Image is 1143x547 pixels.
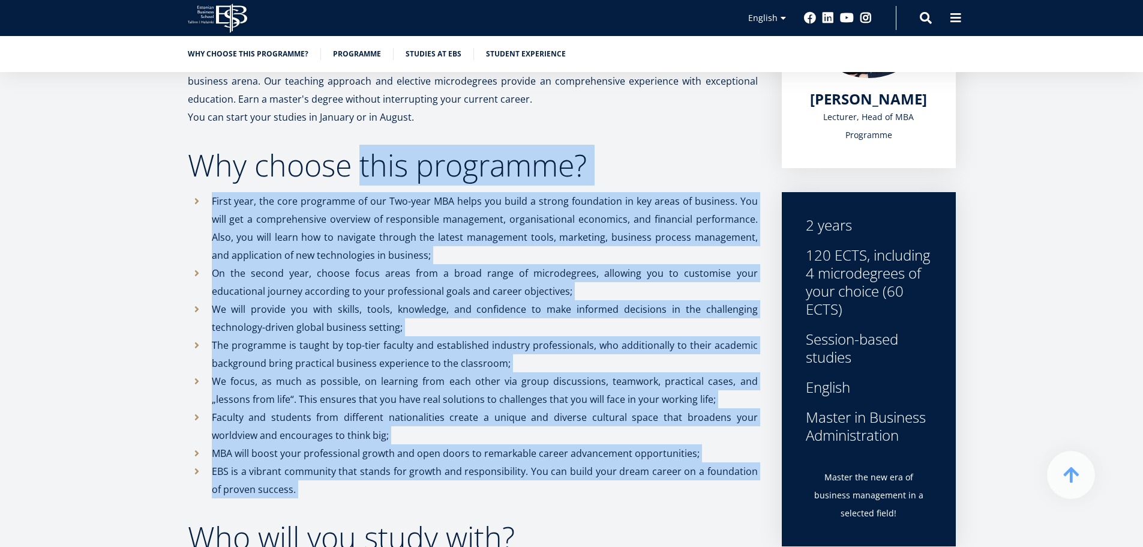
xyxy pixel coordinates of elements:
[285,1,323,11] span: Last Name
[804,12,816,24] a: Facebook
[212,192,758,264] p: First year, the core programme of our Two-year MBA helps you build a strong foundation in key are...
[333,48,381,60] a: Programme
[806,108,932,144] div: Lecturer, Head of MBA Programme
[806,330,932,366] div: Session-based studies
[188,48,308,60] a: Why choose this programme?
[212,336,758,372] p: The programme is taught by top-tier faculty and established industry professionals, who additiona...
[3,168,11,175] input: One-year MBA (in Estonian)
[3,199,11,207] input: Technology Innovation MBA
[806,216,932,234] div: 2 years
[810,89,927,109] span: [PERSON_NAME]
[806,408,932,444] div: Master in Business Administration
[14,198,115,209] span: Technology Innovation MBA
[3,183,11,191] input: Two-year MBA
[806,246,932,318] div: 120 ECTS, including 4 microdegrees of your choice (60 ECTS)
[212,300,758,336] p: We will provide you with skills, tools, knowledge, and confidence to make informed decisions in t...
[822,12,834,24] a: Linkedin
[14,183,65,193] span: Two-year MBA
[212,444,758,462] p: MBA will boost your professional growth and open doors to remarkable career advancement opportuni...
[212,408,758,444] p: Faculty and students from different nationalities create a unique and diverse cultural space that...
[188,108,758,126] p: You can start your studies in January or in August.
[860,12,872,24] a: Instagram
[212,462,758,498] p: EBS is a vibrant community that stands for growth and responsibility. You can build your dream ca...
[188,150,758,180] h2: Why choose this programme?
[14,167,112,178] span: One-year MBA (in Estonian)
[806,468,932,522] p: Master the new era of business management in a selected field!
[840,12,854,24] a: Youtube
[486,48,566,60] a: Student experience
[212,372,758,408] p: We focus, as much as possible, on learning from each other via group discussions, teamwork, pract...
[212,264,758,300] p: On the second year, choose focus areas from a broad range of microdegrees, allowing you to custom...
[810,90,927,108] a: [PERSON_NAME]
[406,48,461,60] a: Studies at EBS
[806,378,932,396] div: English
